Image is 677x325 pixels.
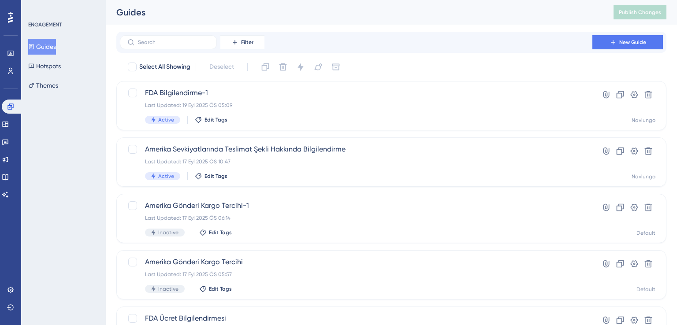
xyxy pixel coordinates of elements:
[619,39,646,46] span: New Guide
[205,116,227,123] span: Edit Tags
[209,62,234,72] span: Deselect
[145,158,567,165] div: Last Updated: 17 Eyl 2025 ÖS 10:47
[28,78,58,93] button: Themes
[220,35,264,49] button: Filter
[614,5,666,19] button: Publish Changes
[145,271,567,278] div: Last Updated: 17 Eyl 2025 ÖS 05:57
[145,257,567,267] span: Amerika Gönderi Kargo Tercihi
[28,21,62,28] div: ENGAGEMENT
[145,102,567,109] div: Last Updated: 19 Eyl 2025 ÖS 05:09
[145,88,567,98] span: FDA Bilgilendirme-1
[145,200,567,211] span: Amerika Gönderi Kargo Tercihi-1
[145,144,567,155] span: Amerika Sevkiyatlarında Teslimat Şekli Hakkında Bilgilendirme
[636,286,655,293] div: Default
[116,6,591,18] div: Guides
[209,285,232,292] span: Edit Tags
[632,173,655,180] div: Navlungo
[138,39,209,45] input: Search
[158,285,179,292] span: Inactive
[636,229,655,236] div: Default
[28,58,61,74] button: Hotspots
[619,9,661,16] span: Publish Changes
[201,59,242,75] button: Deselect
[139,62,190,72] span: Select All Showing
[199,285,232,292] button: Edit Tags
[209,229,232,236] span: Edit Tags
[241,39,253,46] span: Filter
[632,117,655,124] div: Navlungo
[28,39,56,55] button: Guides
[145,214,567,222] div: Last Updated: 17 Eyl 2025 ÖS 06:14
[195,116,227,123] button: Edit Tags
[592,35,663,49] button: New Guide
[158,229,179,236] span: Inactive
[199,229,232,236] button: Edit Tags
[195,173,227,180] button: Edit Tags
[158,116,174,123] span: Active
[145,313,567,324] span: FDA Ücret Bilgilendirmesi
[158,173,174,180] span: Active
[205,173,227,180] span: Edit Tags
